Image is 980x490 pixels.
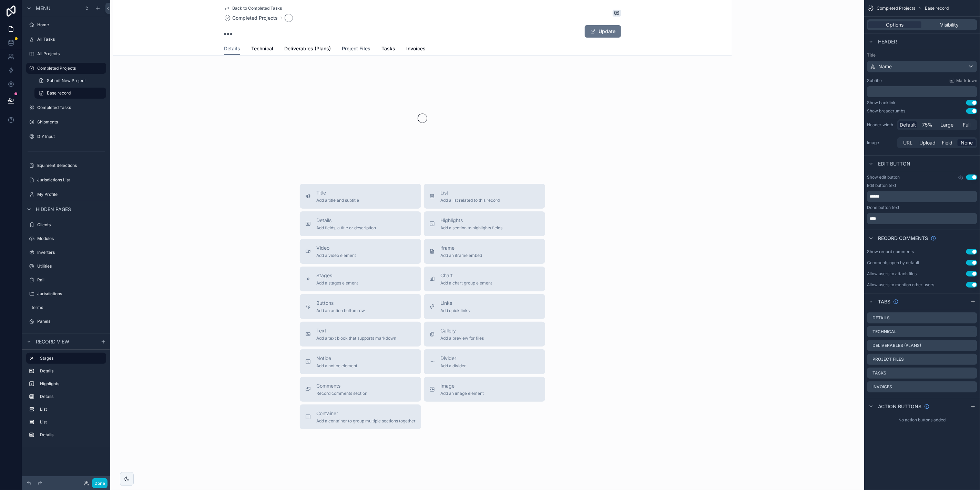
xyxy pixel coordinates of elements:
[40,432,103,438] label: Details
[26,261,106,272] a: Utilities
[37,277,105,283] label: Rail
[300,239,421,264] button: VideoAdd a video element
[224,14,278,21] a: Completed Projects
[37,37,105,42] label: All Tasks
[872,315,890,321] label: Details
[37,250,105,255] label: Inverters
[440,363,466,369] span: Add a divider
[284,45,331,52] span: Deliverables (Plans)
[37,51,105,57] label: All Projects
[316,225,376,231] span: Add fields, a title or description
[37,222,105,228] label: Clients
[26,174,106,186] a: Jurisdictions List
[424,294,545,319] button: LinksAdd quick links
[585,25,621,38] button: Update
[440,300,470,307] span: Links
[316,336,396,341] span: Add a text block that supports markdown
[316,217,376,224] span: Details
[36,206,71,213] span: Hidden pages
[40,381,103,387] label: Highlights
[316,244,356,251] span: Video
[37,263,105,269] label: Utilities
[232,14,278,21] span: Completed Projects
[424,349,545,374] button: DividerAdd a divider
[22,350,110,447] div: scrollable content
[34,75,106,86] a: Submit New Project
[440,308,470,313] span: Add quick links
[37,163,105,168] label: Equiment Selections
[878,298,890,305] span: Tabs
[316,198,359,203] span: Add a title and subtitle
[900,121,916,128] span: Default
[284,42,331,56] a: Deliverables (Plans)
[316,308,365,313] span: Add an action button row
[867,249,914,254] div: Show record comments
[26,288,106,299] a: Jurisdictions
[316,391,367,396] span: Record comments section
[26,247,106,258] a: Inverters
[26,34,106,45] a: All Tasks
[878,63,892,70] span: Name
[26,131,106,142] a: DIY Input
[40,407,103,412] label: List
[26,219,106,230] a: Clients
[903,139,912,146] span: URL
[26,274,106,286] a: Rail
[300,294,421,319] button: ButtonsAdd an action button row
[224,42,240,56] a: Details
[300,211,421,236] button: DetailsAdd fields, a title or description
[36,5,50,12] span: Menu
[941,121,954,128] span: Large
[940,21,959,28] span: Visibility
[867,174,900,180] label: Show edit button
[867,183,896,188] label: Edit button text
[424,267,545,291] button: ChartAdd a chart group element
[251,45,273,52] span: Technical
[37,66,102,71] label: Completed Projects
[867,205,899,210] label: Done button text
[440,253,482,258] span: Add an iframe embed
[37,105,105,110] label: Completed Tasks
[867,260,919,266] div: Comments open by default
[316,363,357,369] span: Add a notice element
[316,280,358,286] span: Add a stages element
[919,139,936,146] span: Upload
[300,404,421,429] button: ContainerAdd a container to group multiple sections together
[872,343,921,348] label: Deliverables (Plans)
[316,272,358,279] span: Stages
[300,267,421,291] button: StagesAdd a stages element
[867,140,895,146] label: Image
[316,300,365,307] span: Buttons
[424,377,545,402] button: ImageAdd an image element
[316,327,396,334] span: Text
[36,338,69,345] span: Record view
[872,384,892,390] label: Invoices
[867,282,934,288] div: Allow users to mention other users
[961,139,973,146] span: None
[32,305,105,310] label: terms
[37,177,105,183] label: Jurisdictions List
[440,382,484,389] span: Image
[440,198,500,203] span: Add a list related to this record
[316,382,367,389] span: Comments
[342,45,370,52] span: Project Files
[316,410,416,417] span: Container
[40,368,103,374] label: Details
[26,233,106,244] a: Modules
[963,121,971,128] span: Full
[867,78,882,83] label: Subtitle
[406,45,426,52] span: Invoices
[440,391,484,396] span: Add an image element
[26,117,106,128] a: Shipments
[316,418,416,424] span: Add a container to group multiple sections together
[440,272,492,279] span: Chart
[867,108,905,114] div: Show breadcrumbs
[872,370,886,376] label: Tasks
[300,349,421,374] button: NoticeAdd a notice element
[26,316,106,327] a: Panels
[316,355,357,362] span: Notice
[867,100,896,106] div: Show backlink
[440,244,482,251] span: iframe
[406,42,426,56] a: Invoices
[942,139,952,146] span: Field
